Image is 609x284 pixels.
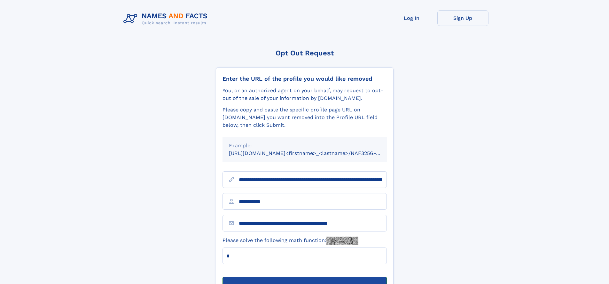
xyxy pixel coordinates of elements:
[386,10,437,26] a: Log In
[223,237,358,245] label: Please solve the following math function:
[223,75,387,82] div: Enter the URL of the profile you would like removed
[121,10,213,28] img: Logo Names and Facts
[229,150,399,156] small: [URL][DOMAIN_NAME]<firstname>_<lastname>/NAF325G-xxxxxxxx
[223,87,387,102] div: You, or an authorized agent on your behalf, may request to opt-out of the sale of your informatio...
[223,106,387,129] div: Please copy and paste the specific profile page URL on [DOMAIN_NAME] you want removed into the Pr...
[216,49,394,57] div: Opt Out Request
[229,142,380,150] div: Example:
[437,10,488,26] a: Sign Up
